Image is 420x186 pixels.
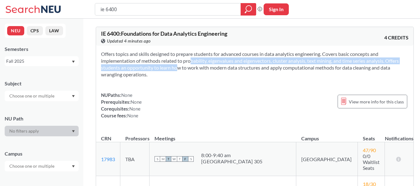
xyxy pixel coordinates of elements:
div: Fall 2025 [6,58,71,65]
span: IE 6400 : Foundations for Data Analytics Engineering [101,30,227,37]
section: Offers topics and skills designed to prepare students for advanced courses in data analytics engi... [101,51,408,78]
div: Campus [5,150,79,157]
button: Sign In [264,3,289,15]
span: T [166,156,171,162]
input: Class, professor, course number, "phrase" [100,4,236,15]
th: Notifications [385,129,413,142]
div: Dropdown arrow [5,126,79,136]
input: Choose one or multiple [6,162,58,170]
span: S [155,156,160,162]
span: T [177,156,182,162]
svg: magnifying glass [245,5,252,14]
input: Choose one or multiple [6,92,58,100]
div: Fall 2025Dropdown arrow [5,56,79,66]
div: NUPaths: Prerequisites: Corequisites: Course fees: [101,92,142,119]
div: Subject [5,80,79,87]
svg: Dropdown arrow [72,130,75,133]
span: 47 / 90 [363,147,376,153]
div: 8:00 - 9:40 am [201,152,262,158]
span: None [131,99,142,105]
svg: Dropdown arrow [72,61,75,63]
div: Semesters [5,46,79,52]
span: View more info for this class [349,98,404,106]
span: F [182,156,188,162]
span: None [127,113,138,118]
span: Updated 4 minutes ago [107,38,151,44]
th: Campus [296,129,358,142]
svg: Dropdown arrow [72,95,75,98]
a: 17983 [101,156,115,162]
span: M [160,156,166,162]
td: [GEOGRAPHIC_DATA] [296,142,358,176]
div: Dropdown arrow [5,91,79,101]
button: NEU [7,26,24,35]
span: None [129,106,141,111]
button: CPS [27,26,43,35]
th: Professors [120,129,150,142]
div: magnifying glass [241,3,256,16]
span: None [121,92,132,98]
th: Seats [358,129,385,142]
button: LAW [45,26,63,35]
div: [GEOGRAPHIC_DATA] 305 [201,158,262,165]
div: CRN [101,135,111,142]
span: 4 CREDITS [384,34,408,41]
th: Meetings [150,129,296,142]
span: W [171,156,177,162]
div: Dropdown arrow [5,161,79,171]
span: 0/0 Waitlist Seats [363,153,380,171]
td: TBA [120,142,150,176]
span: S [188,156,194,162]
svg: Dropdown arrow [72,165,75,168]
div: NU Path [5,115,79,122]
